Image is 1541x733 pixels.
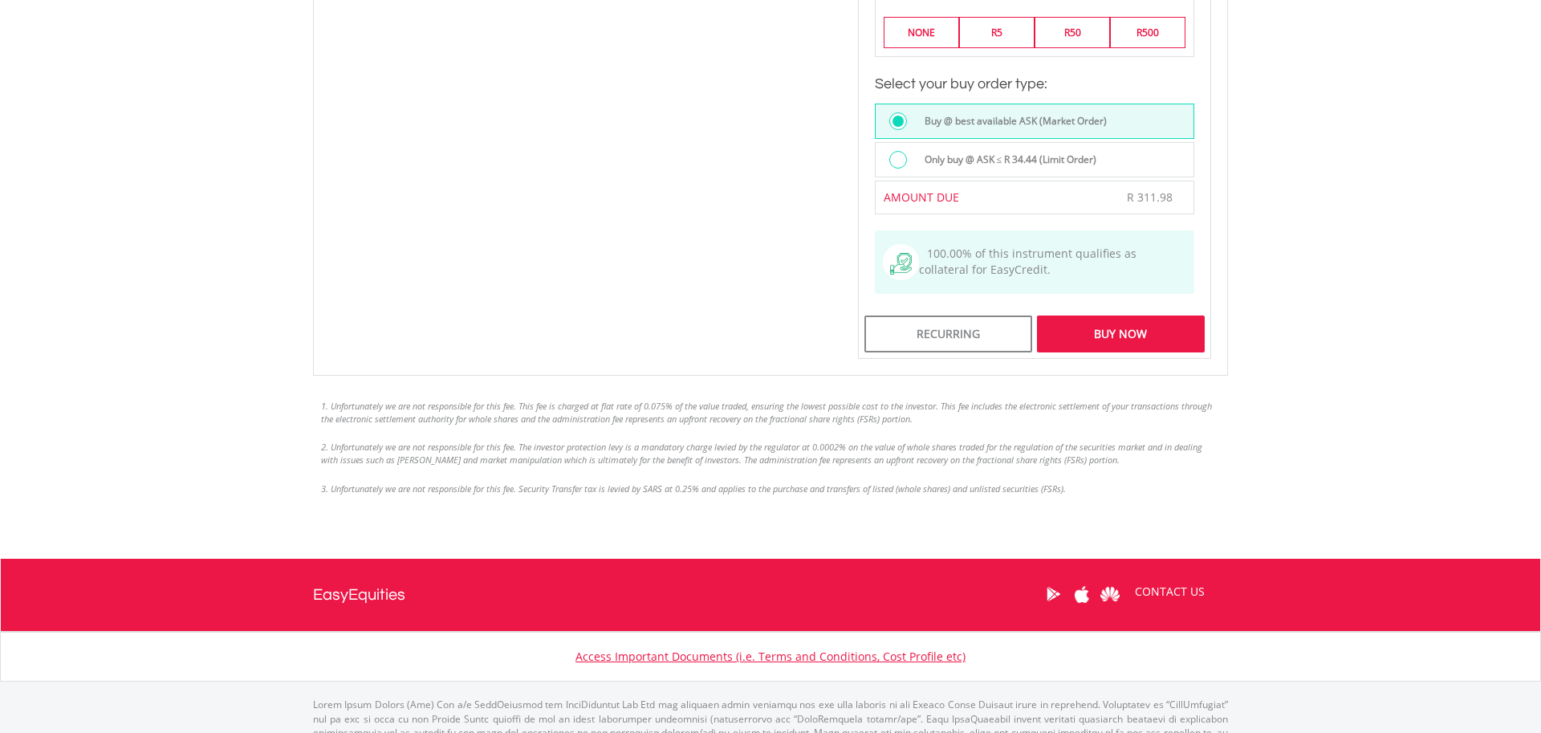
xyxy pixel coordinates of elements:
[1124,569,1216,614] a: CONTACT US
[1127,189,1173,205] span: R 311.98
[1110,17,1185,48] label: R500
[1067,569,1096,619] a: Apple
[1035,17,1110,48] label: R50
[313,559,405,631] a: EasyEquities
[884,17,959,48] label: NONE
[321,400,1220,425] li: 1. Unfortunately we are not responsible for this fee. This fee is charged at flat rate of 0.075% ...
[890,253,912,275] img: collateral-qualifying-green.svg
[1096,569,1124,619] a: Huawei
[1037,316,1205,352] div: Buy Now
[864,316,1032,352] div: Recurring
[321,483,1220,495] li: 3. Unfortunately we are not responsible for this fee. Security Transfer tax is levied by SARS at ...
[915,151,1097,169] label: Only buy @ ASK ≤ R 34.44 (Limit Order)
[959,17,1035,48] label: R5
[575,649,966,664] a: Access Important Documents (i.e. Terms and Conditions, Cost Profile etc)
[915,112,1107,130] label: Buy @ best available ASK (Market Order)
[1039,569,1067,619] a: Google Play
[875,73,1194,96] h3: Select your buy order type:
[919,246,1136,277] span: 100.00% of this instrument qualifies as collateral for EasyCredit.
[321,441,1220,466] li: 2. Unfortunately we are not responsible for this fee. The investor protection levy is a mandatory...
[884,189,959,205] span: AMOUNT DUE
